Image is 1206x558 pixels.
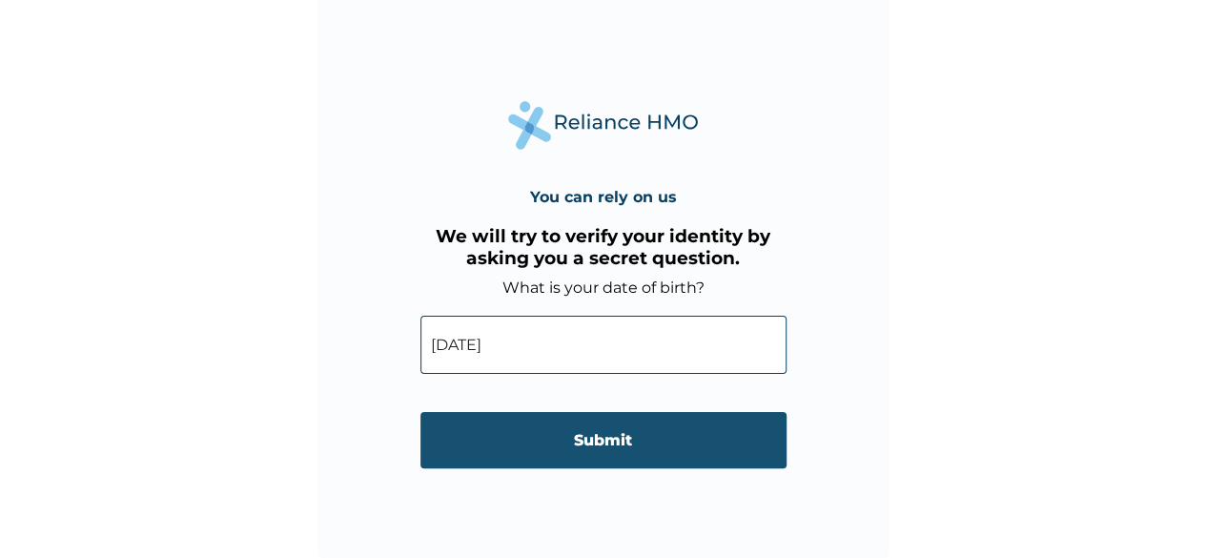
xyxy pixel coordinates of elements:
label: What is your date of birth? [502,279,705,297]
h4: You can rely on us [530,188,677,206]
h3: We will try to verify your identity by asking you a secret question. [420,225,787,269]
input: DD-MM-YYYY [420,316,787,374]
img: Reliance Health's Logo [508,101,699,150]
input: Submit [420,412,787,468]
